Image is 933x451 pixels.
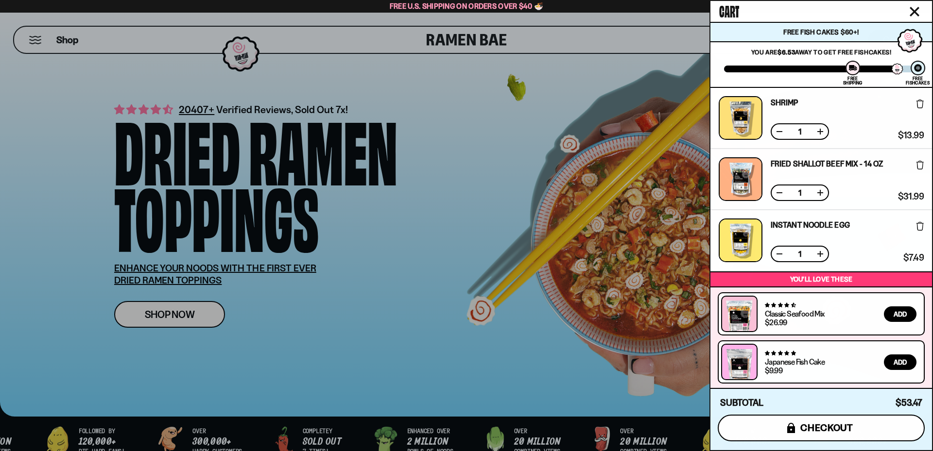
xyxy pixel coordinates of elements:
[765,318,787,326] div: $26.99
[713,275,930,284] p: You’ll love these
[907,4,922,19] button: Close cart
[724,48,918,56] p: You are away to get Free Fishcakes!
[771,160,883,167] a: Fried Shallot Beef Mix - 14 OZ
[720,398,763,408] h4: Subtotal
[800,422,853,433] span: checkout
[894,311,907,317] span: Add
[898,192,924,201] span: $31.99
[906,76,930,85] div: Free Fishcakes
[792,128,808,135] span: 1
[390,1,544,11] span: Free U.S. Shipping on Orders over $40 🍜
[771,99,798,106] a: Shrimp
[765,350,795,356] span: 4.77 stars
[783,28,859,36] span: Free Fish Cakes $60+!
[896,397,922,408] span: $53.47
[898,131,924,140] span: $13.99
[843,76,862,85] div: Free Shipping
[771,221,850,229] a: Instant Noodle Egg
[719,0,739,20] span: Cart
[765,367,782,374] div: $9.99
[718,415,925,441] button: checkout
[884,354,916,370] button: Add
[903,253,924,262] span: $7.49
[792,189,808,197] span: 1
[777,48,795,56] strong: $6.53
[765,357,825,367] a: Japanese Fish Cake
[792,250,808,258] span: 1
[765,302,795,308] span: 4.68 stars
[884,306,916,322] button: Add
[894,359,907,366] span: Add
[765,309,825,318] a: Classic Seafood Mix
